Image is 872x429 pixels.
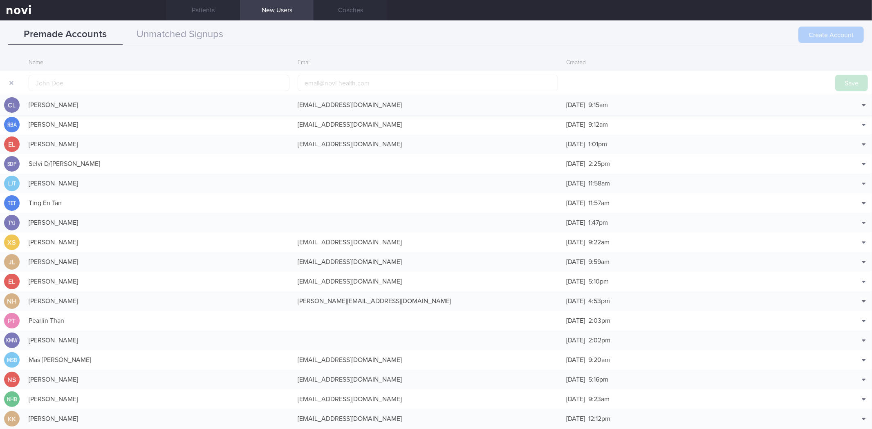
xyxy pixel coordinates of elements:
div: [PERSON_NAME][EMAIL_ADDRESS][DOMAIN_NAME] [294,293,563,309]
span: 9:23am [588,396,610,402]
span: 1:47pm [588,219,608,226]
div: [EMAIL_ADDRESS][DOMAIN_NAME] [294,371,563,388]
div: NHB [5,391,18,407]
div: NH [4,293,20,309]
div: Created [562,55,831,71]
span: [DATE] [566,396,585,402]
span: 4:53pm [588,298,610,304]
span: 2:03pm [588,317,610,324]
span: 5:16pm [588,376,608,383]
div: Name [25,55,294,71]
span: 11:58am [588,180,610,187]
span: [DATE] [566,180,585,187]
div: JL [4,254,20,270]
span: 2:02pm [588,337,610,344]
div: [PERSON_NAME] [25,214,294,231]
button: Premade Accounts [8,25,123,45]
div: [EMAIL_ADDRESS][DOMAIN_NAME] [294,391,563,407]
div: Mas [PERSON_NAME] [25,352,294,368]
span: 9:12am [588,121,608,128]
div: [PERSON_NAME] [25,391,294,407]
div: [PERSON_NAME] [25,332,294,349]
span: 9:59am [588,259,610,265]
div: LJT [5,176,18,192]
span: [DATE] [566,317,585,324]
span: [DATE] [566,102,585,108]
div: Email [294,55,563,71]
div: [EMAIL_ADDRESS][DOMAIN_NAME] [294,97,563,113]
div: [PERSON_NAME] [25,411,294,427]
div: [EMAIL_ADDRESS][DOMAIN_NAME] [294,234,563,250]
span: [DATE] [566,259,585,265]
span: [DATE] [566,200,585,206]
div: MSB [5,352,18,368]
span: 12:12pm [588,416,610,422]
div: NS [4,372,20,388]
span: [DATE] [566,121,585,128]
span: [DATE] [566,141,585,147]
span: 9:15am [588,102,608,108]
div: [EMAIL_ADDRESS][DOMAIN_NAME] [294,136,563,152]
div: EL [4,274,20,290]
div: [PERSON_NAME] [25,175,294,192]
span: 2:25pm [588,161,610,167]
div: TYJ [5,215,18,231]
div: RBA [5,117,18,133]
div: [PERSON_NAME] [25,234,294,250]
div: [EMAIL_ADDRESS][DOMAIN_NAME] [294,411,563,427]
div: TET [5,195,18,211]
div: XS [4,235,20,250]
div: SDP [5,156,18,172]
span: [DATE] [566,161,585,167]
span: 5:10pm [588,278,609,285]
span: [DATE] [566,298,585,304]
span: [DATE] [566,337,585,344]
div: [PERSON_NAME] [25,371,294,388]
span: [DATE] [566,416,585,422]
span: 9:22am [588,239,610,246]
div: CL [4,97,20,113]
span: [DATE] [566,219,585,226]
input: John Doe [29,75,289,91]
div: [EMAIL_ADDRESS][DOMAIN_NAME] [294,352,563,368]
span: [DATE] [566,376,585,383]
div: Selvi D/[PERSON_NAME] [25,156,294,172]
div: KK [4,411,20,427]
div: [EMAIL_ADDRESS][DOMAIN_NAME] [294,254,563,270]
div: [PERSON_NAME] [25,97,294,113]
span: 1:01pm [588,141,607,147]
button: Unmatched Signups [123,25,237,45]
div: EL [4,136,20,152]
div: Ting En Tan [25,195,294,211]
div: [PERSON_NAME] [25,254,294,270]
div: KMW [5,333,18,349]
div: [PERSON_NAME] [25,116,294,133]
div: [PERSON_NAME] [25,293,294,309]
div: Pearlin Than [25,313,294,329]
span: [DATE] [566,357,585,363]
div: PT [4,313,20,329]
div: [EMAIL_ADDRESS][DOMAIN_NAME] [294,116,563,133]
span: 9:20am [588,357,610,363]
span: [DATE] [566,278,585,285]
input: email@novi-health.com [298,75,558,91]
div: [PERSON_NAME] [25,136,294,152]
span: [DATE] [566,239,585,246]
span: 11:57am [588,200,610,206]
div: [EMAIL_ADDRESS][DOMAIN_NAME] [294,273,563,290]
div: [PERSON_NAME] [25,273,294,290]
